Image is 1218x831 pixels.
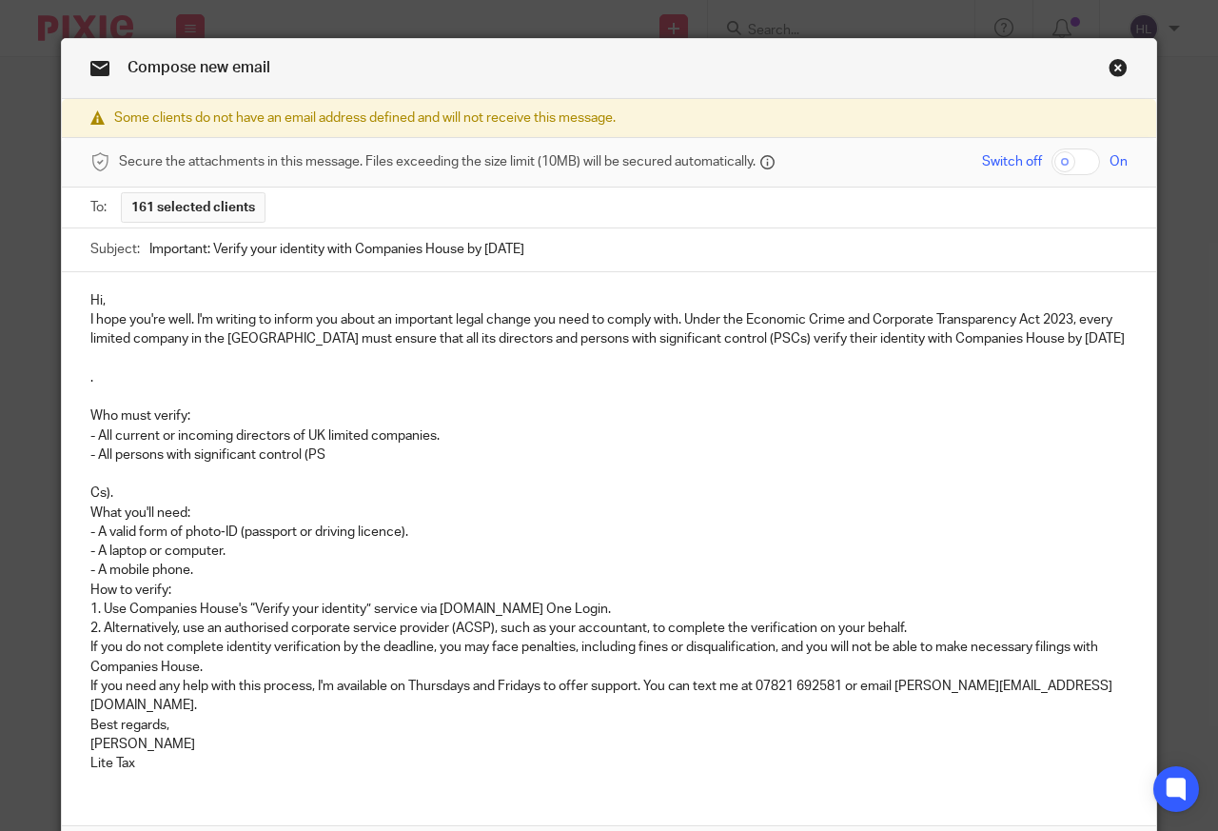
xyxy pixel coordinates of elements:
[90,240,140,259] label: Subject:
[90,716,1128,735] p: Best regards,
[90,638,1128,677] p: If you do not complete identity verification by the deadline, you may face penalties, including f...
[90,561,1128,580] p: - A mobile phone.
[90,368,1128,387] p: .
[114,109,616,128] span: Some clients do not have an email address defined and will not receive this message.
[982,152,1042,171] span: Switch off
[90,198,111,217] label: To:
[90,754,1128,773] p: Lite Tax
[90,291,1128,310] p: Hi,
[90,426,1128,445] p: - All current or incoming directors of UK limited companies.
[90,406,1128,425] p: Who must verify:
[90,581,1128,600] p: How to verify:
[119,152,756,171] span: Secure the attachments in this message. Files exceeding the size limit (10MB) will be secured aut...
[1109,58,1128,84] a: Close this dialog window
[90,735,1128,754] p: [PERSON_NAME]
[90,600,1128,619] p: 1. Use Companies House's “Verify your identity” service via [DOMAIN_NAME] One Login.
[90,504,1128,523] p: What you'll need:
[1110,152,1128,171] span: On
[131,198,255,217] span: 161 selected clients
[90,445,1128,465] p: - All persons with significant control (PS
[90,484,1128,503] p: Cs).
[90,523,1128,542] p: - A valid form of photo‑ID (passport or driving licence).
[90,677,1128,716] p: If you need any help with this process, I'm available on Thursdays and Fridays to offer support. ...
[90,310,1128,349] p: I hope you're well. I'm writing to inform you about an important legal change you need to comply ...
[90,619,1128,638] p: 2. Alternatively, use an authorised corporate service provider (ACSP), such as your accountant, t...
[90,542,1128,561] p: - A laptop or computer.
[128,60,270,75] span: Compose new email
